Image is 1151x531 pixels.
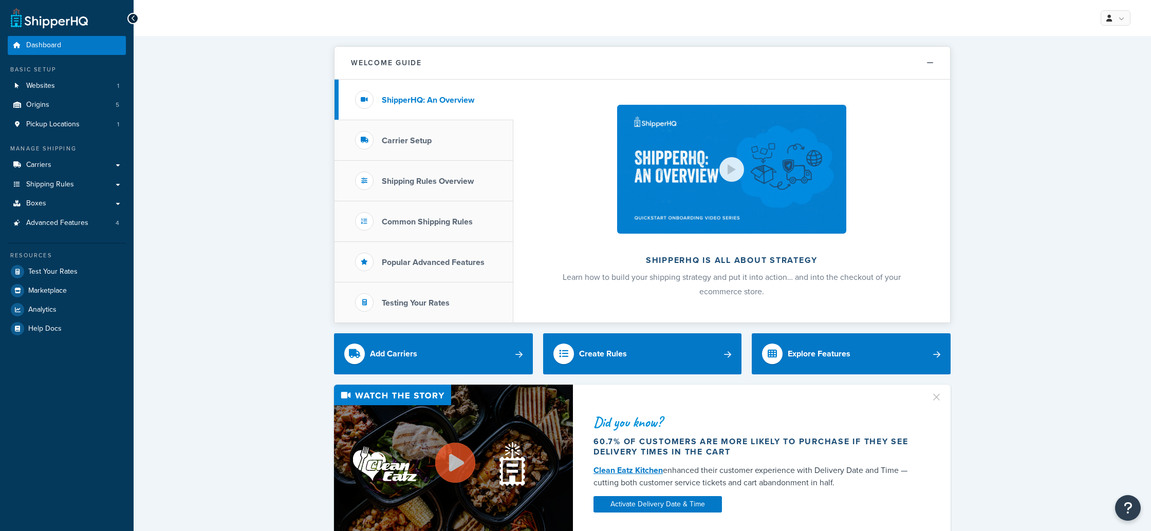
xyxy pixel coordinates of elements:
[8,214,126,233] a: Advanced Features4
[334,333,533,374] a: Add Carriers
[117,82,119,90] span: 1
[593,464,918,489] div: enhanced their customer experience with Delivery Date and Time — cutting both customer service ti...
[351,59,422,67] h2: Welcome Guide
[8,65,126,74] div: Basic Setup
[28,325,62,333] span: Help Docs
[8,281,126,300] a: Marketplace
[617,105,846,234] img: ShipperHQ is all about strategy
[8,262,126,281] a: Test Your Rates
[8,115,126,134] li: Pickup Locations
[8,300,126,319] a: Analytics
[541,256,923,265] h2: ShipperHQ is all about strategy
[8,96,126,115] a: Origins5
[382,258,485,267] h3: Popular Advanced Features
[1115,495,1141,521] button: Open Resource Center
[335,47,950,80] button: Welcome Guide
[593,437,918,457] div: 60.7% of customers are more likely to purchase if they see delivery times in the cart
[563,271,901,297] span: Learn how to build your shipping strategy and put it into action… and into the checkout of your e...
[8,251,126,260] div: Resources
[8,175,126,194] a: Shipping Rules
[543,333,742,374] a: Create Rules
[382,298,450,308] h3: Testing Your Rates
[8,36,126,55] a: Dashboard
[593,415,918,429] div: Did you know?
[8,319,126,338] a: Help Docs
[116,219,119,227] span: 4
[593,464,663,476] a: Clean Eatz Kitchen
[26,41,61,50] span: Dashboard
[579,347,627,361] div: Create Rules
[8,77,126,96] a: Websites1
[382,136,432,145] h3: Carrier Setup
[8,77,126,96] li: Websites
[116,101,119,109] span: 5
[382,217,473,226] h3: Common Shipping Rules
[26,219,88,227] span: Advanced Features
[26,199,46,208] span: Boxes
[382,96,474,105] h3: ShipperHQ: An Overview
[8,214,126,233] li: Advanced Features
[8,156,126,175] a: Carriers
[382,177,474,186] h3: Shipping Rules Overview
[26,82,55,90] span: Websites
[117,120,119,129] span: 1
[788,347,850,361] div: Explore Features
[26,161,51,169] span: Carriers
[26,101,49,109] span: Origins
[26,180,74,189] span: Shipping Rules
[28,287,67,295] span: Marketplace
[370,347,417,361] div: Add Carriers
[28,268,78,276] span: Test Your Rates
[593,496,722,513] a: Activate Delivery Date & Time
[8,115,126,134] a: Pickup Locations1
[28,306,57,314] span: Analytics
[8,144,126,153] div: Manage Shipping
[26,120,80,129] span: Pickup Locations
[8,194,126,213] a: Boxes
[752,333,951,374] a: Explore Features
[8,96,126,115] li: Origins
